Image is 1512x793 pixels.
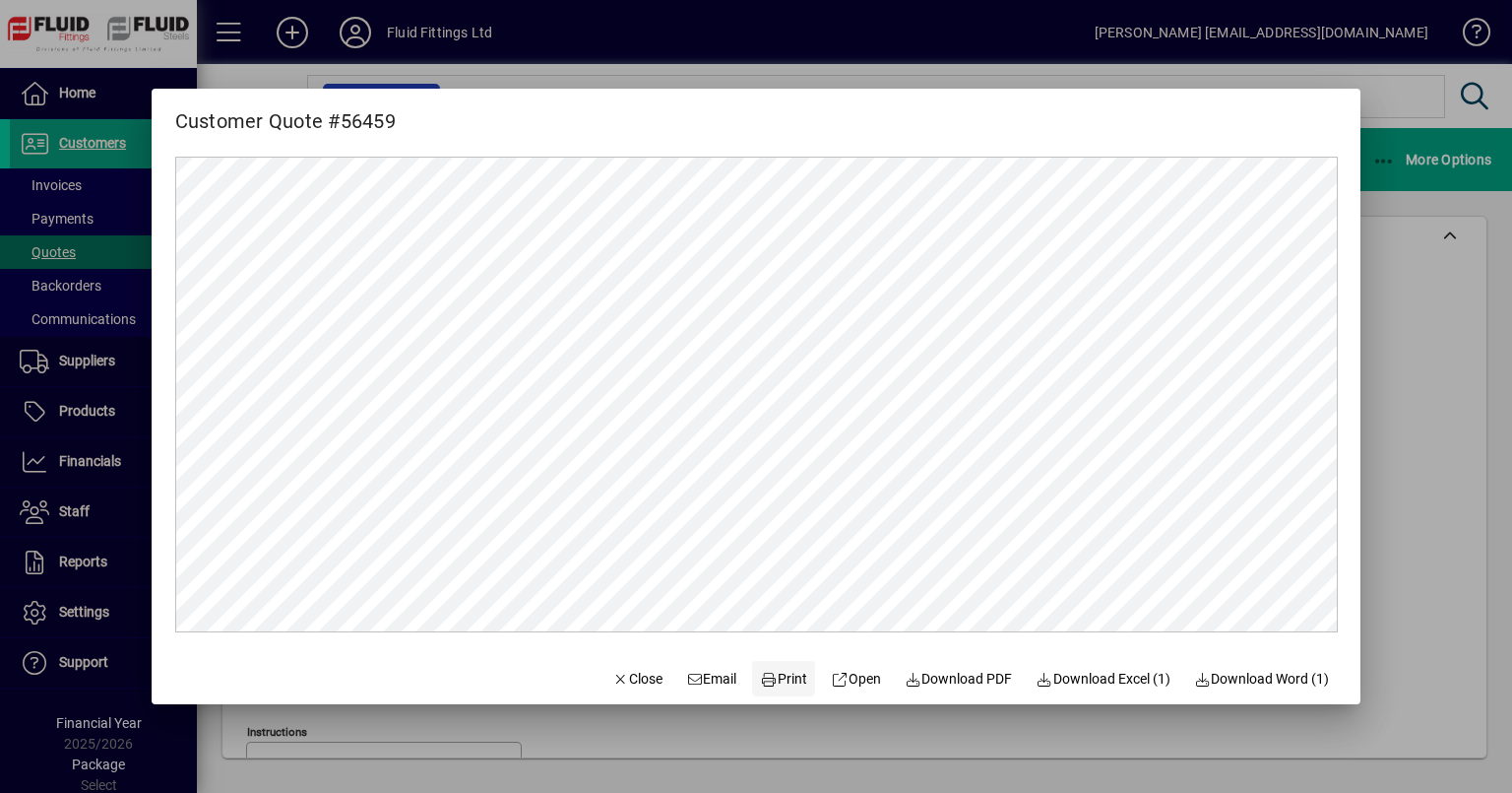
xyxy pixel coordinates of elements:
[831,669,881,690] span: Open
[611,669,662,690] span: Close
[761,669,808,690] span: Print
[603,661,670,696] button: Close
[1028,661,1178,696] button: Download Excel (1)
[678,661,745,696] button: Email
[1194,669,1330,690] span: Download Word (1)
[823,661,889,696] a: Open
[686,669,737,690] span: Email
[905,669,1013,690] span: Download PDF
[752,661,815,696] button: Print
[152,89,419,137] h2: Customer Quote #56459
[1036,669,1170,690] span: Download Excel (1)
[1186,661,1338,696] button: Download Word (1)
[897,661,1021,696] a: Download PDF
